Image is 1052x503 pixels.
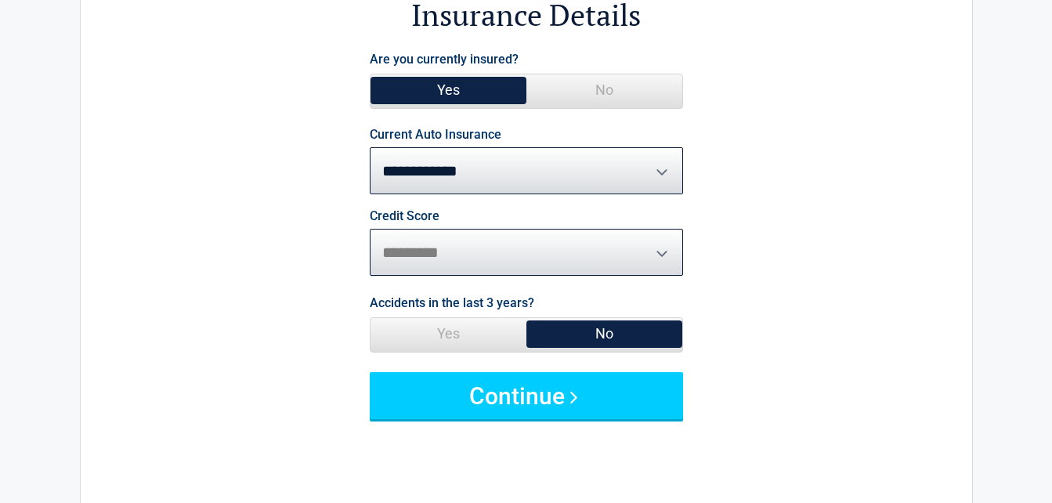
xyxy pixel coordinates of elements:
button: Continue [370,372,683,419]
label: Credit Score [370,210,439,223]
span: Yes [371,318,526,349]
label: Are you currently insured? [370,49,519,70]
span: No [526,74,682,106]
span: Yes [371,74,526,106]
label: Accidents in the last 3 years? [370,292,534,313]
label: Current Auto Insurance [370,128,501,141]
span: No [526,318,682,349]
